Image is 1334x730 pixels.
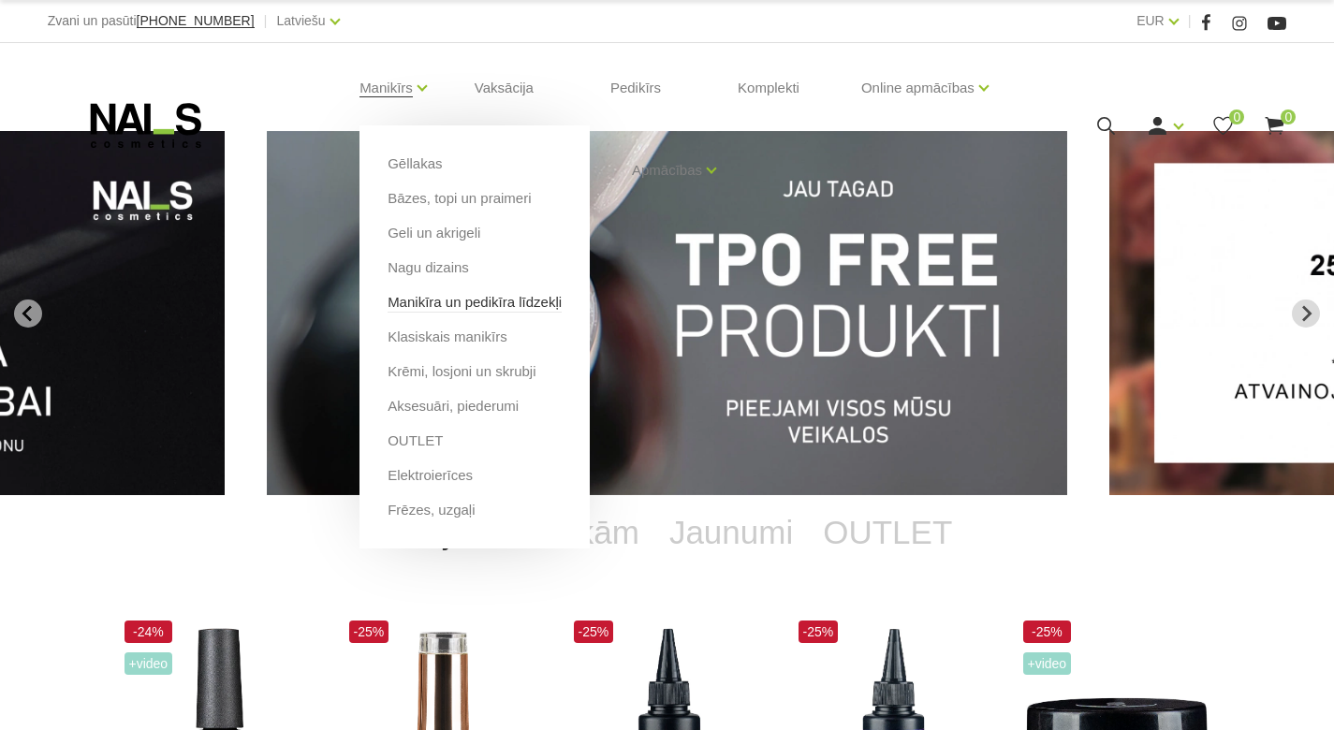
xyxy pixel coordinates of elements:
a: Krēmi, losjoni un skrubji [388,361,535,382]
div: Zvani un pasūti [48,9,255,33]
span: +Video [1023,652,1072,675]
a: Geli un akrigeli [388,223,480,243]
button: Next slide [1292,299,1320,328]
span: +Video [125,652,173,675]
a: 0 [1263,114,1286,138]
span: | [264,9,268,33]
a: EUR [1136,9,1165,32]
a: Nagu dizains [388,257,469,278]
a: OUTLET [388,431,443,451]
a: Manikīrs [359,51,413,125]
a: Gēllakas [388,153,442,174]
a: Online apmācības [861,51,975,125]
span: [PHONE_NUMBER] [137,13,255,28]
span: 0 [1229,109,1244,124]
a: Manikīra un pedikīra līdzekļi [388,292,562,313]
span: -25% [574,620,614,643]
a: Komplekti [723,43,814,133]
span: | [1188,9,1192,33]
a: Bāzes, topi un praimeri [388,188,531,209]
a: OUTLET [808,495,967,570]
a: Vaksācija [460,43,549,133]
a: Elektroierīces [388,465,473,486]
a: 0 [1211,114,1235,138]
li: 1 of 13 [267,131,1067,495]
span: -24% [125,620,173,643]
span: 0 [1281,109,1296,124]
a: Aksesuāri, piederumi [388,396,519,416]
a: Apmācības [632,133,702,208]
a: Jaunumi [654,495,808,570]
button: Go to last slide [14,299,42,328]
span: -25% [1023,620,1072,643]
span: -25% [349,620,389,643]
a: Latviešu [277,9,326,32]
a: Pedikīrs [595,43,676,133]
a: Klasiskais manikīrs [388,327,507,347]
a: Frēzes, uzgaļi [388,500,475,520]
span: -25% [799,620,839,643]
a: [PHONE_NUMBER] [137,14,255,28]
